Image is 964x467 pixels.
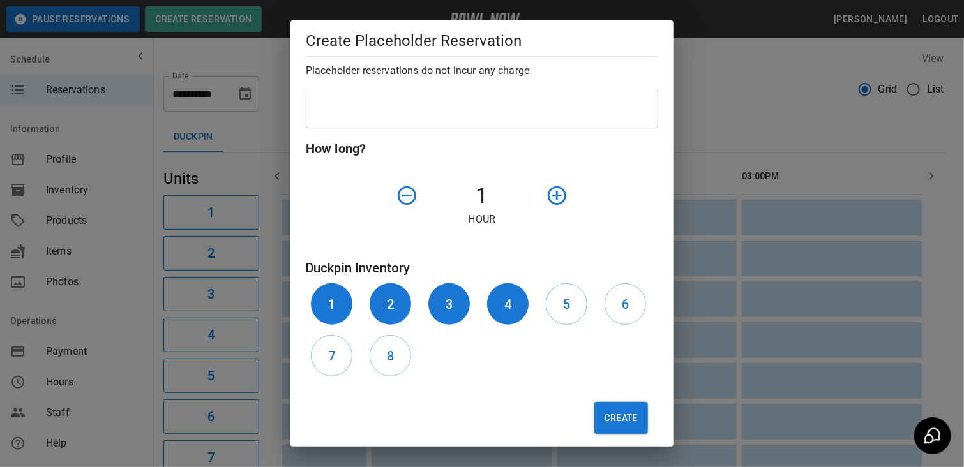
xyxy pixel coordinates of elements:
[605,283,646,325] button: 6
[387,294,394,315] h6: 2
[311,335,352,376] button: 7
[311,283,352,325] button: 1
[387,346,394,366] h6: 8
[423,182,541,209] h4: 1
[306,138,658,159] h6: How long?
[504,294,511,315] h6: 4
[563,294,570,315] h6: 5
[306,31,658,51] h5: Create Placeholder Reservation
[546,283,587,325] button: 5
[428,283,470,325] button: 3
[370,283,411,325] button: 2
[306,62,658,80] h6: Placeholder reservations do not incur any charge
[328,346,335,366] h6: 7
[594,402,648,434] button: Create
[306,212,658,227] p: Hour
[370,335,411,376] button: 8
[446,294,453,315] h6: 3
[328,294,335,315] h6: 1
[306,258,658,278] h6: Duckpin Inventory
[487,283,529,325] button: 4
[622,294,629,315] h6: 6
